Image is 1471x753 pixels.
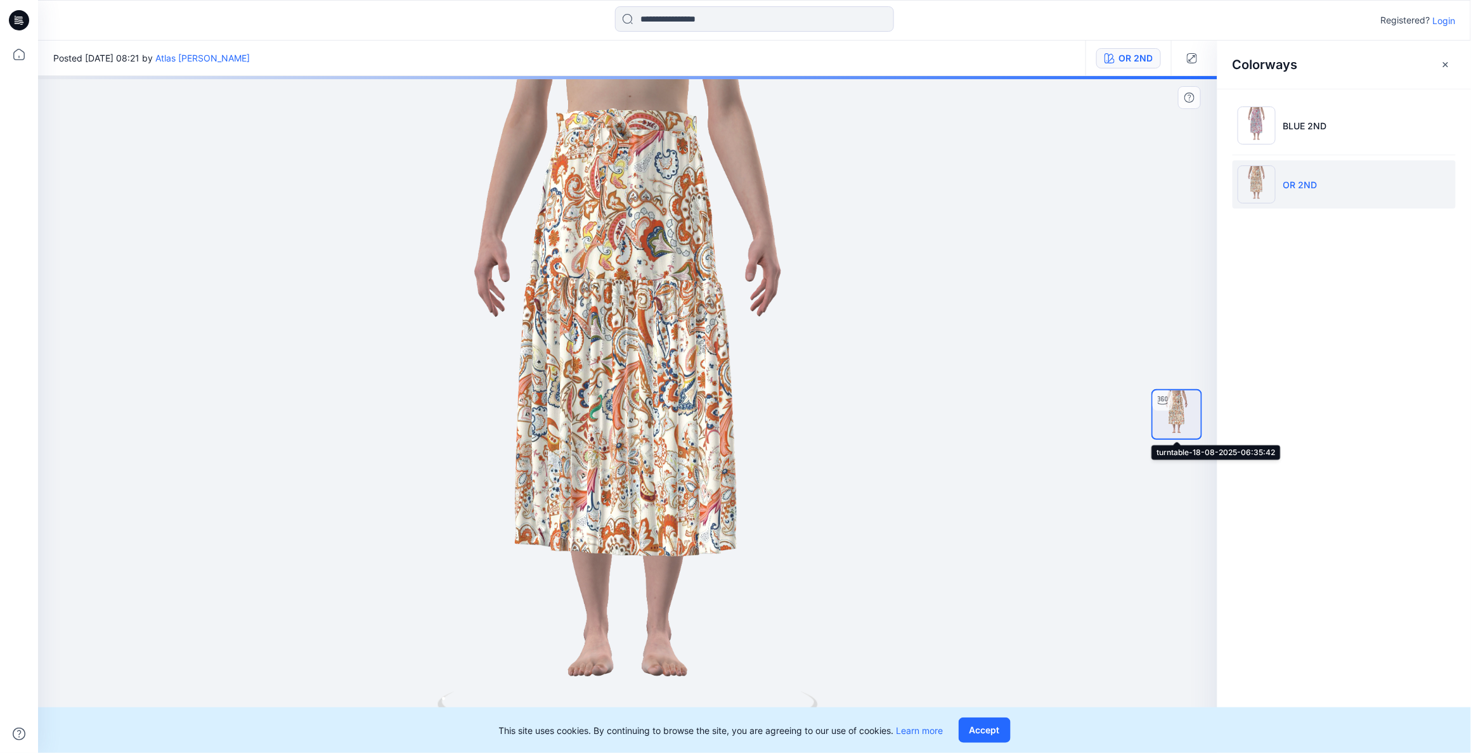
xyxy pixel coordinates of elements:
a: Learn more [897,725,943,736]
img: OR 2ND [1238,165,1276,203]
button: OR 2ND [1096,48,1161,68]
p: Login [1433,14,1456,27]
p: Registered? [1381,13,1430,28]
button: Accept [959,718,1011,743]
p: BLUE 2ND [1283,119,1327,132]
p: This site uses cookies. By continuing to browse the site, you are agreeing to our use of cookies. [499,724,943,737]
span: Posted [DATE] 08:21 by [53,51,250,65]
div: OR 2ND [1118,51,1153,65]
h2: Colorways [1233,57,1298,72]
a: Atlas [PERSON_NAME] [155,53,250,63]
img: turntable-18-08-2025-06:35:42 [1153,390,1201,439]
img: BLUE 2ND [1238,106,1276,145]
p: OR 2ND [1283,178,1318,191]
